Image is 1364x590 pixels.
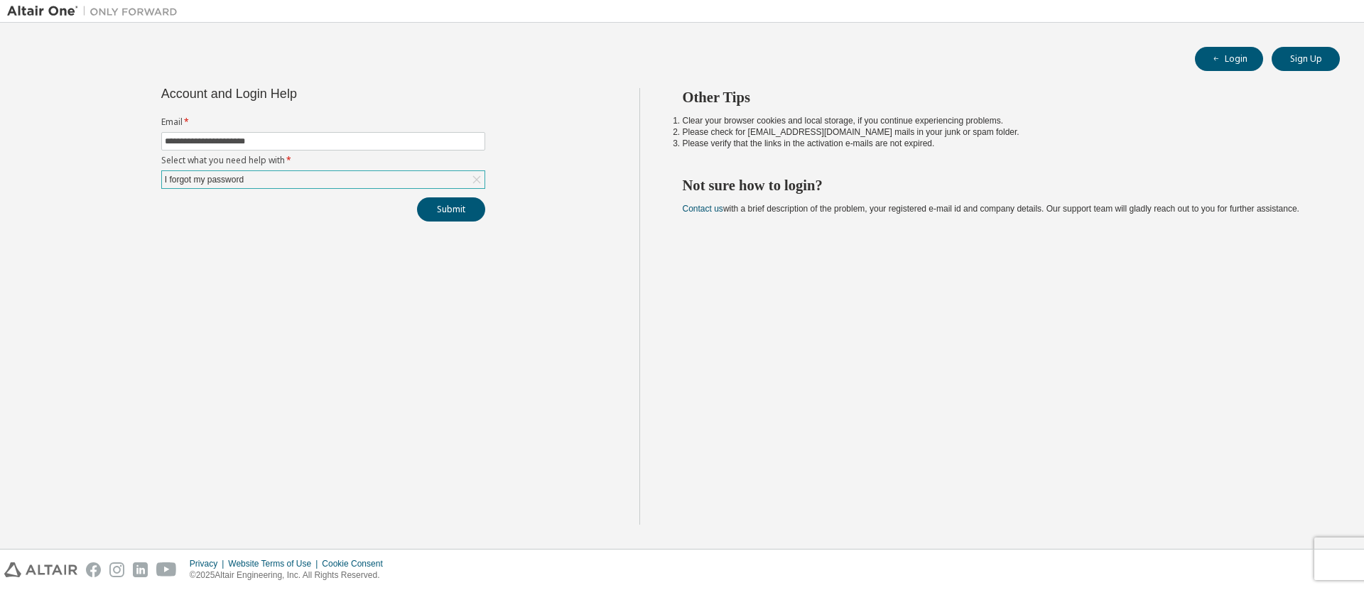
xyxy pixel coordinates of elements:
[109,562,124,577] img: instagram.svg
[156,562,177,577] img: youtube.svg
[417,197,485,222] button: Submit
[163,172,246,187] div: I forgot my password
[7,4,185,18] img: Altair One
[161,88,421,99] div: Account and Login Help
[161,116,485,128] label: Email
[133,562,148,577] img: linkedin.svg
[683,126,1315,138] li: Please check for [EMAIL_ADDRESS][DOMAIN_NAME] mails in your junk or spam folder.
[683,176,1315,195] h2: Not sure how to login?
[190,558,228,569] div: Privacy
[683,204,723,214] a: Contact us
[190,569,391,581] p: © 2025 Altair Engineering, Inc. All Rights Reserved.
[322,558,391,569] div: Cookie Consent
[683,204,1299,214] span: with a brief description of the problem, your registered e-mail id and company details. Our suppo...
[86,562,101,577] img: facebook.svg
[683,88,1315,106] h2: Other Tips
[1272,47,1340,71] button: Sign Up
[1195,47,1263,71] button: Login
[228,558,322,569] div: Website Terms of Use
[4,562,77,577] img: altair_logo.svg
[683,115,1315,126] li: Clear your browser cookies and local storage, if you continue experiencing problems.
[683,138,1315,149] li: Please verify that the links in the activation e-mails are not expired.
[162,171,485,188] div: I forgot my password
[161,155,485,166] label: Select what you need help with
